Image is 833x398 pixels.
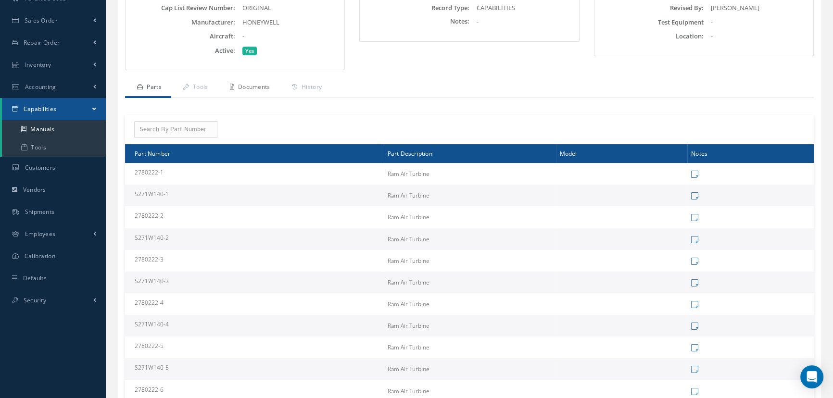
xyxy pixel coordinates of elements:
a: Tools [171,78,218,98]
td: Ram Air Turbine [384,163,556,185]
span: Security [24,296,46,304]
td: 2780222-4 [125,293,384,315]
div: - [704,18,811,27]
span: Notes [691,149,707,158]
a: Capabilities [2,98,106,120]
td: S271W140-2 [125,228,384,250]
td: Ram Air Turbine [384,336,556,358]
td: S271W140-4 [125,315,384,336]
div: - [235,32,342,41]
label: Test Equipment [597,19,704,26]
span: Repair Order [24,38,60,47]
td: Ram Air Turbine [384,250,556,272]
td: Ram Air Turbine [384,358,556,380]
div: ORIGINAL [235,3,342,13]
label: Notes: [362,18,469,27]
label: Aircraft: [128,33,235,40]
td: Ram Air Turbine [384,293,556,315]
a: Manuals [2,120,106,138]
label: Manufacturer: [128,19,235,26]
td: Ram Air Turbine [384,185,556,206]
a: Documents [218,78,280,98]
span: Vendors [23,186,46,194]
td: S271W140-1 [125,185,384,206]
span: Shipments [25,208,55,216]
input: Search By Part Number [134,121,217,138]
span: Capabilities [24,105,57,113]
label: Location: [597,33,704,40]
label: Active: [128,47,235,54]
a: Tools [2,138,106,157]
span: Sales Order [25,16,58,25]
div: [PERSON_NAME] [704,3,811,13]
td: Ram Air Turbine [384,315,556,336]
span: Part Number [135,149,170,158]
span: Model [560,149,577,158]
td: Ram Air Turbine [384,228,556,250]
td: 2780222-2 [125,206,384,228]
span: HONEYWELL [242,18,279,26]
label: Record Type: [362,4,469,12]
span: Accounting [25,83,56,91]
td: 2780222-5 [125,336,384,358]
span: Yes [242,47,257,55]
span: Customers [25,163,56,172]
a: History [280,78,331,98]
td: S271W140-5 [125,358,384,380]
span: Calibration [25,252,55,260]
div: - [704,32,811,41]
td: Ram Air Turbine [384,206,556,228]
label: Revised By: [597,4,704,12]
span: Employees [25,230,56,238]
a: Parts [125,78,171,98]
td: Ram Air Turbine [384,272,556,293]
span: Part Description [388,149,432,158]
div: CAPABILITIES [469,3,577,13]
div: - [469,18,577,27]
label: Cap List Review Number: [128,4,235,12]
td: 2780222-1 [125,163,384,185]
td: S271W140-3 [125,272,384,293]
td: 2780222-3 [125,250,384,272]
span: Defaults [23,274,47,282]
div: Open Intercom Messenger [800,365,823,388]
span: Inventory [25,61,51,69]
